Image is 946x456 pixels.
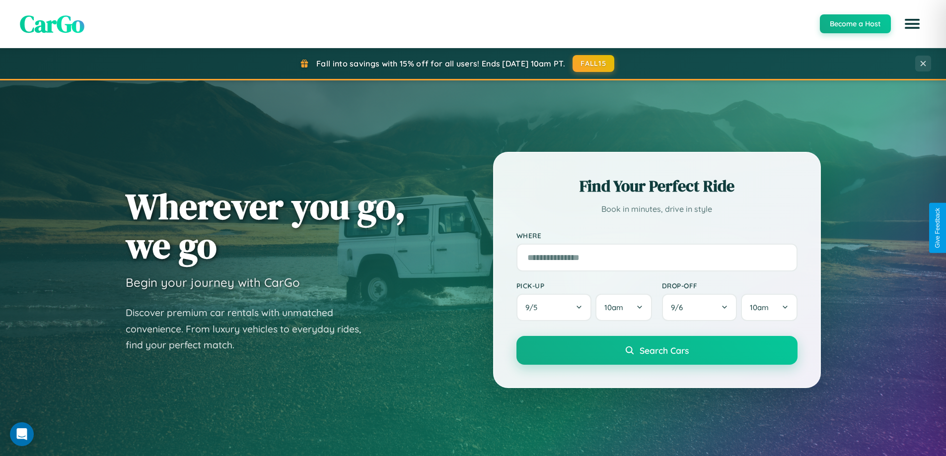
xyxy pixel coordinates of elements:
div: Open Intercom Messenger [10,422,34,446]
button: 9/5 [516,294,592,321]
span: CarGo [20,7,84,40]
span: Fall into savings with 15% off for all users! Ends [DATE] 10am PT. [316,59,565,68]
span: 10am [750,303,769,312]
button: FALL15 [573,55,614,72]
button: Become a Host [820,14,891,33]
h3: Begin your journey with CarGo [126,275,300,290]
button: Search Cars [516,336,798,365]
button: Open menu [898,10,926,38]
div: Give Feedback [934,208,941,248]
button: 10am [741,294,797,321]
label: Where [516,231,798,240]
span: 10am [604,303,623,312]
button: 10am [595,294,652,321]
label: Drop-off [662,281,798,290]
span: 9 / 6 [671,303,688,312]
span: Search Cars [640,345,689,356]
h1: Wherever you go, we go [126,187,406,265]
button: 9/6 [662,294,737,321]
p: Book in minutes, drive in style [516,202,798,216]
p: Discover premium car rentals with unmatched convenience. From luxury vehicles to everyday rides, ... [126,305,374,353]
label: Pick-up [516,281,652,290]
h2: Find Your Perfect Ride [516,175,798,197]
span: 9 / 5 [525,303,542,312]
